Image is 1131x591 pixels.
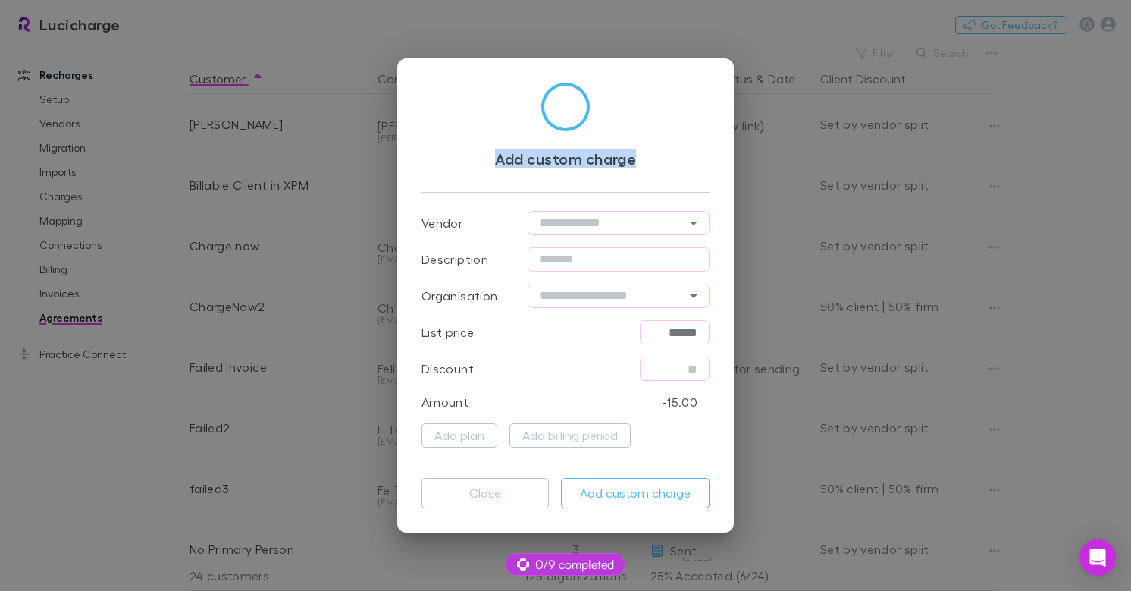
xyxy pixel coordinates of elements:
p: List price [421,323,475,341]
p: Amount [421,393,468,411]
button: Open [683,212,704,234]
div: Open Intercom Messenger [1079,539,1116,576]
button: Close [421,478,549,508]
button: Add custom charge [561,478,710,508]
p: Description [421,250,488,269]
p: Vendor [421,214,462,232]
p: -15.00 [663,393,697,411]
button: Open [683,285,704,307]
button: Add plan [421,423,497,448]
button: Add billing period [509,423,631,448]
p: Discount [421,360,474,378]
h3: Add custom charge [421,149,710,168]
p: Organisation [421,287,497,305]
